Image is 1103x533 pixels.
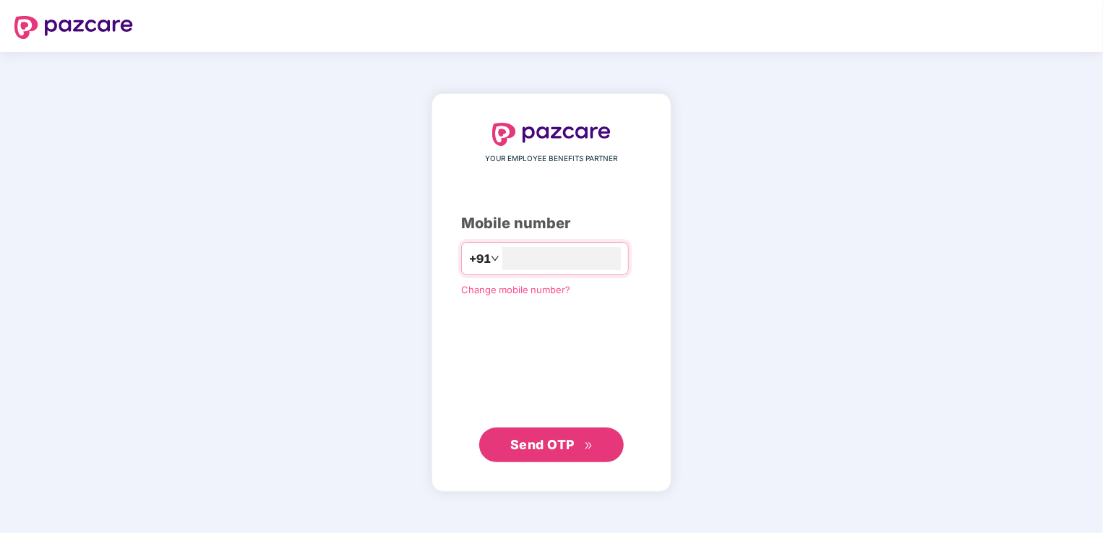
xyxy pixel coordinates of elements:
[584,441,593,451] span: double-right
[469,250,491,268] span: +91
[461,212,642,235] div: Mobile number
[492,123,611,146] img: logo
[486,153,618,165] span: YOUR EMPLOYEE BENEFITS PARTNER
[479,428,624,462] button: Send OTPdouble-right
[491,254,499,263] span: down
[461,284,570,295] a: Change mobile number?
[14,16,133,39] img: logo
[510,437,575,452] span: Send OTP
